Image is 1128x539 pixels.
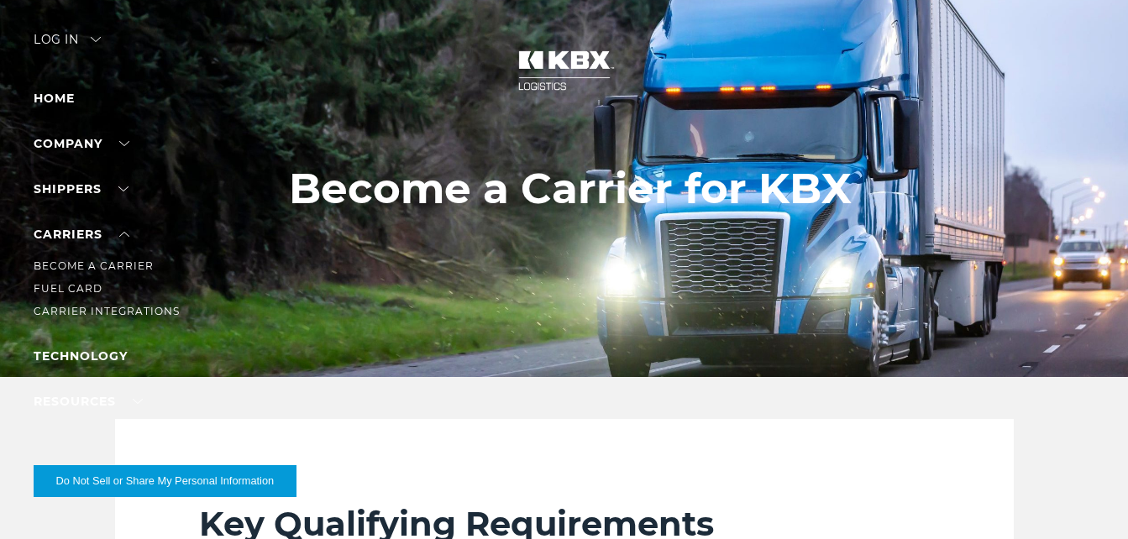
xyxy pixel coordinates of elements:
a: SHIPPERS [34,181,129,196]
a: RESOURCES [34,394,143,409]
a: Home [34,91,75,106]
img: arrow [91,37,101,42]
img: kbx logo [501,34,627,107]
a: Carriers [34,227,129,242]
a: Carrier Integrations [34,305,180,317]
a: Technology [34,348,128,364]
a: Company [34,136,129,151]
a: Fuel Card [34,282,102,295]
div: Log in [34,34,101,58]
button: Do Not Sell or Share My Personal Information [34,465,296,497]
a: Become a Carrier [34,259,154,272]
h1: Become a Carrier for KBX [289,165,852,213]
